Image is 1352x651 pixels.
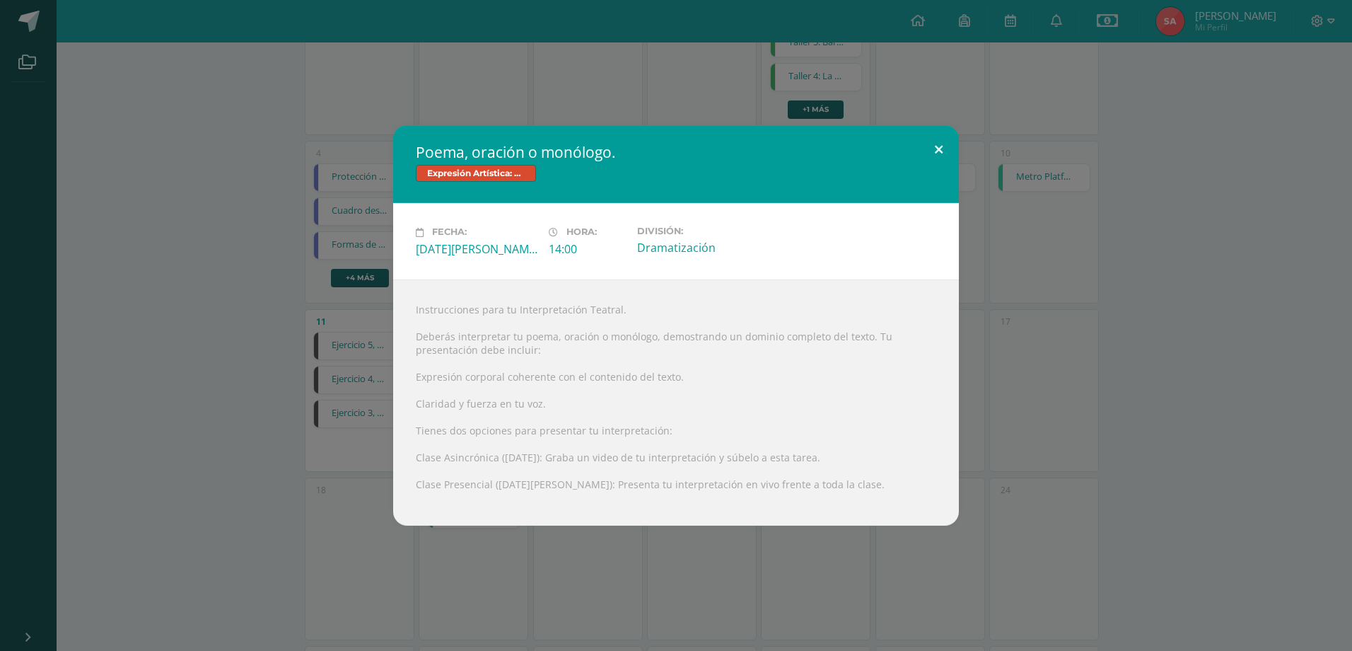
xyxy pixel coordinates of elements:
[637,226,759,236] label: División:
[637,240,759,255] div: Dramatización
[416,241,537,257] div: [DATE][PERSON_NAME]
[432,227,467,238] span: Fecha:
[416,142,936,162] h2: Poema, oración o monólogo.
[393,280,959,526] div: Instrucciones para tu Interpretación Teatral. Deberás interpretar tu poema, oración o monólogo, d...
[549,241,626,257] div: 14:00
[919,125,959,173] button: Close (Esc)
[566,227,597,238] span: Hora:
[416,165,536,182] span: Expresión Artística: Teatro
